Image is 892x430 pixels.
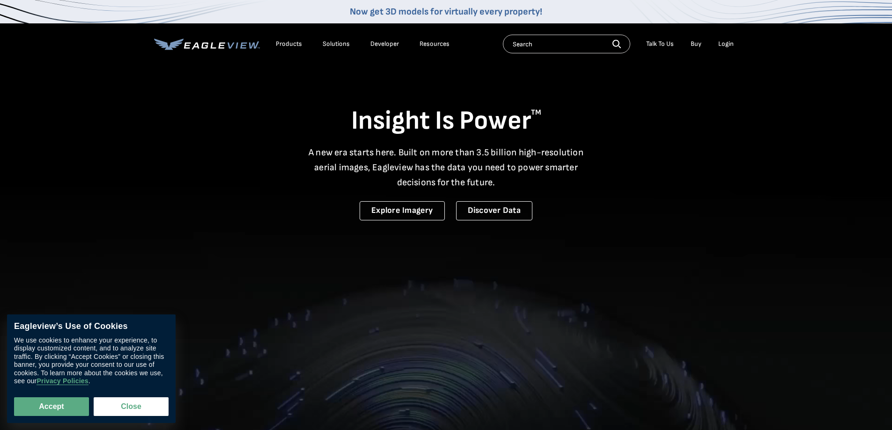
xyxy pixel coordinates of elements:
[718,40,734,48] div: Login
[323,40,350,48] div: Solutions
[360,201,445,220] a: Explore Imagery
[14,336,169,386] div: We use cookies to enhance your experience, to display customized content, and to analyze site tra...
[154,105,738,138] h1: Insight Is Power
[14,397,89,416] button: Accept
[14,321,169,332] div: Eagleview’s Use of Cookies
[350,6,542,17] a: Now get 3D models for virtually every property!
[370,40,399,48] a: Developer
[646,40,674,48] div: Talk To Us
[456,201,532,220] a: Discover Data
[531,108,541,117] sup: TM
[303,145,590,190] p: A new era starts here. Built on more than 3.5 billion high-resolution aerial images, Eagleview ha...
[37,378,88,386] a: Privacy Policies
[276,40,302,48] div: Products
[420,40,450,48] div: Resources
[94,397,169,416] button: Close
[503,35,630,53] input: Search
[691,40,701,48] a: Buy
